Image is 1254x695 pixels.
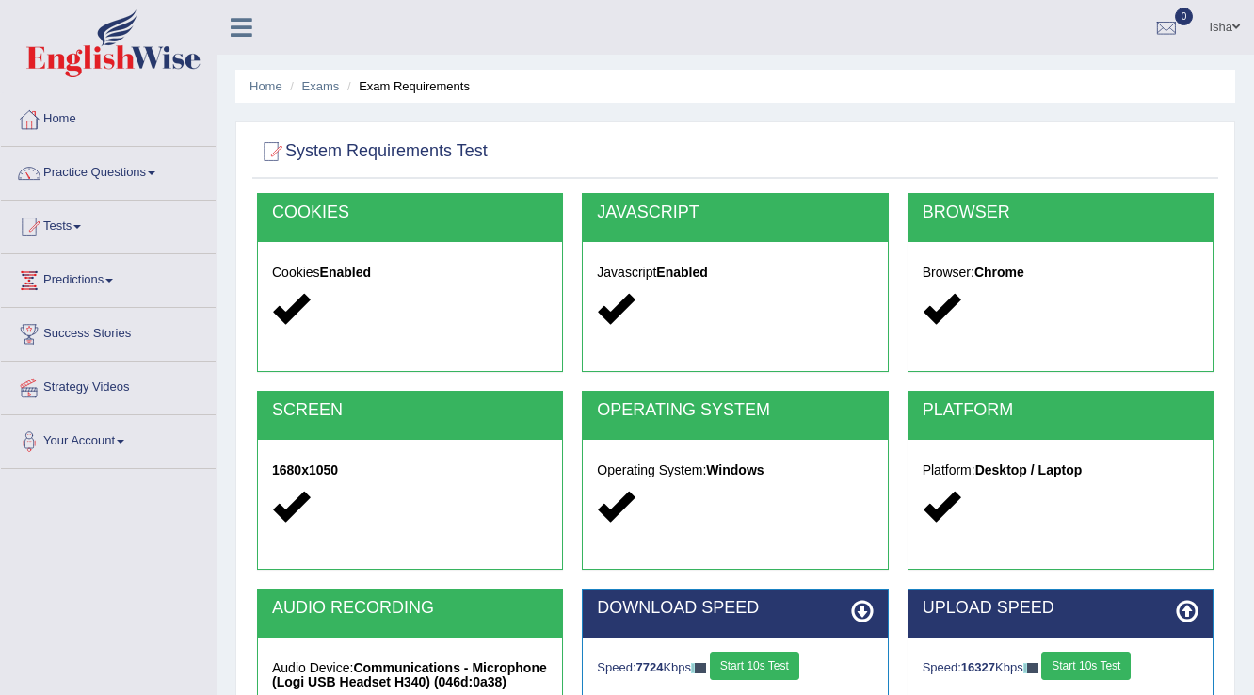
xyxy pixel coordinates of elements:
[1,201,216,248] a: Tests
[691,663,706,673] img: ajax-loader-fb-connection.gif
[923,599,1198,618] h2: UPLOAD SPEED
[1175,8,1194,25] span: 0
[1,362,216,409] a: Strategy Videos
[272,203,548,222] h2: COOKIES
[710,652,799,680] button: Start 10s Test
[249,79,282,93] a: Home
[272,401,548,420] h2: SCREEN
[923,652,1198,685] div: Speed: Kbps
[923,203,1198,222] h2: BROWSER
[923,463,1198,477] h5: Platform:
[272,266,548,280] h5: Cookies
[272,462,338,477] strong: 1680x1050
[1,147,216,194] a: Practice Questions
[343,77,470,95] li: Exam Requirements
[974,265,1024,280] strong: Chrome
[257,137,488,166] h2: System Requirements Test
[272,599,548,618] h2: AUDIO RECORDING
[923,266,1198,280] h5: Browser:
[597,463,873,477] h5: Operating System:
[706,462,764,477] strong: Windows
[923,401,1198,420] h2: PLATFORM
[1,308,216,355] a: Success Stories
[302,79,340,93] a: Exams
[320,265,371,280] strong: Enabled
[597,652,873,685] div: Speed: Kbps
[975,462,1083,477] strong: Desktop / Laptop
[961,660,995,674] strong: 16327
[1,254,216,301] a: Predictions
[272,660,547,689] strong: Communications - Microphone (Logi USB Headset H340) (046d:0a38)
[656,265,707,280] strong: Enabled
[272,661,548,690] h5: Audio Device:
[597,266,873,280] h5: Javascript
[597,599,873,618] h2: DOWNLOAD SPEED
[1,415,216,462] a: Your Account
[597,401,873,420] h2: OPERATING SYSTEM
[597,203,873,222] h2: JAVASCRIPT
[1041,652,1131,680] button: Start 10s Test
[1023,663,1038,673] img: ajax-loader-fb-connection.gif
[1,93,216,140] a: Home
[636,660,664,674] strong: 7724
